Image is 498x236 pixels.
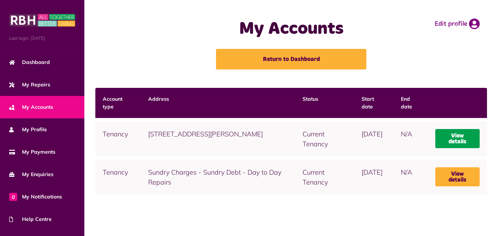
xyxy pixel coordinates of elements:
td: [DATE] [354,122,393,156]
span: My Notifications [9,193,62,201]
a: View details [435,167,480,186]
td: N/A [393,160,428,194]
span: Help Centre [9,215,52,223]
th: End date [393,88,428,118]
a: Edit profile [435,18,480,29]
img: MyRBH [9,13,75,28]
span: Dashboard [9,58,50,66]
span: My Accounts [9,103,53,111]
a: Return to Dashboard [216,49,366,69]
th: Start date [354,88,393,118]
span: 0 [9,193,17,201]
h1: My Accounts [195,18,387,40]
span: My Enquiries [9,171,54,178]
th: Address [141,88,295,118]
span: Last login: [DATE] [9,35,75,42]
td: Tenancy [95,160,141,194]
td: [DATE] [354,160,393,194]
th: Account type [95,88,141,118]
span: My Payments [9,148,55,156]
td: [STREET_ADDRESS][PERSON_NAME] [141,122,295,156]
span: My Repairs [9,81,50,89]
td: Current Tenancy [295,160,354,194]
th: Status [295,88,354,118]
td: Current Tenancy [295,122,354,156]
td: Sundry Charges - Sundry Debt - Day to Day Repairs [141,160,295,194]
a: View details [435,129,480,148]
span: My Profile [9,126,47,133]
td: N/A [393,122,428,156]
td: Tenancy [95,122,141,156]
